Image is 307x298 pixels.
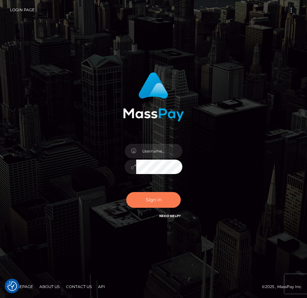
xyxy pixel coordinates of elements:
img: MassPay Login [123,72,184,121]
button: Consent Preferences [7,281,17,291]
a: API [95,282,108,292]
a: Contact Us [63,282,94,292]
a: Login Page [10,3,35,17]
button: Sign in [126,192,181,208]
button: Toggle navigation [285,6,297,14]
a: About Us [37,282,62,292]
a: Need Help? [159,214,181,218]
a: Homepage [7,282,36,292]
img: Revisit consent button [7,281,17,291]
div: © 2025 , MassPay Inc. [5,283,302,290]
input: Username... [136,144,182,158]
